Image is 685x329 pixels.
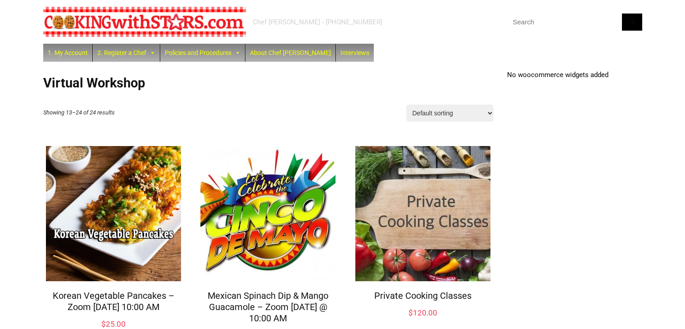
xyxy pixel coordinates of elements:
[44,144,183,283] img: Korean Vegetable Pancakes – Zoom Sunday May 18th, 2025 @ 10:00 AM
[507,14,642,31] input: Search
[198,144,338,283] img: Mexican Spinach Dip & Mango Guacamole – Zoom Sunday May the 4th, 2025 @ 10:00 AM
[93,44,160,62] a: 2. Register a Chef
[43,105,119,121] p: Showing 13–24 of 24 results
[43,75,494,91] h1: Virtual Workshop
[507,71,642,79] p: No woocommerce widgets added
[43,44,92,62] a: 1. My Account
[101,320,106,329] span: $
[160,44,245,62] a: Policies and Procedures
[208,290,328,324] a: Mexican Spinach Dip & Mango Guacamole – Zoom [DATE] @ 10:00 AM
[353,144,492,283] img: Private Cooking Classes
[101,320,126,329] bdi: 25.00
[336,44,374,62] a: Interviews
[253,18,382,27] div: Chef [PERSON_NAME] - [PHONE_NUMBER]
[406,105,494,122] select: Shop order
[374,290,472,301] a: Private Cooking Classes
[622,14,642,31] button: Search
[245,44,336,62] a: About Chef [PERSON_NAME]
[43,7,246,37] img: Chef Paula's Cooking With Stars
[408,308,437,317] bdi: 120.00
[53,290,174,312] a: Korean Vegetable Pancakes – Zoom [DATE] 10:00 AM
[408,308,413,317] span: $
